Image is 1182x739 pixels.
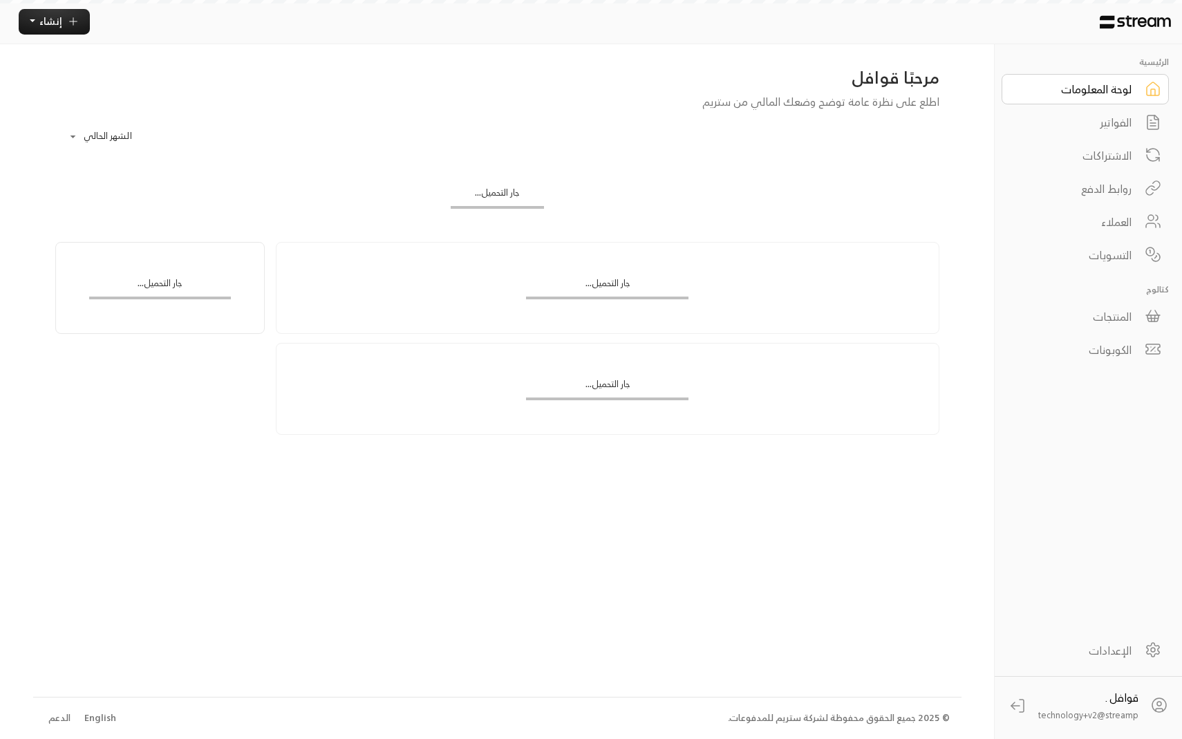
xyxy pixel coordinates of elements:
span: اطلع على نظرة عامة توضح وضعك المالي من ستريم [702,92,939,111]
div: English [84,711,116,725]
a: المنتجات [1002,301,1169,332]
div: لوحة المعلومات [1020,81,1132,97]
div: جار التحميل... [526,277,688,297]
a: الفواتير [1002,107,1169,138]
div: الشهر الحالي [62,119,165,155]
p: الرئيسية [1002,55,1169,68]
div: جار التحميل... [526,377,688,397]
div: © 2025 جميع الحقوق محفوظة لشركة ستريم للمدفوعات. [728,711,950,725]
a: التسويات [1002,240,1169,270]
div: الإعدادات [1020,642,1132,659]
div: الفواتير [1020,114,1132,131]
div: التسويات [1020,247,1132,263]
a: الاشتراكات [1002,140,1169,171]
div: روابط الدفع [1020,180,1132,197]
div: جار التحميل... [89,277,231,297]
div: الكوبونات [1020,342,1132,358]
h3: مرحبًا قوافل [55,66,939,88]
div: الاشتراكات [1020,147,1132,164]
a: روابط الدفع [1002,174,1169,204]
button: إنشاء [19,9,90,35]
span: إنشاء [39,12,62,30]
p: كتالوج [1002,283,1169,296]
a: قوافل . technology+v2@streamp... [1002,687,1176,724]
a: الدعم [44,706,75,731]
img: Logo [1100,15,1171,29]
div: العملاء [1020,214,1132,230]
div: جار التحميل... [451,186,544,206]
a: الإعدادات [1002,635,1169,666]
a: العملاء [1002,207,1169,237]
a: الكوبونات [1002,335,1169,365]
a: لوحة المعلومات [1002,74,1169,104]
span: technology+v2@streamp... [1033,707,1138,722]
span: قوافل . [1105,688,1138,707]
div: المنتجات [1020,308,1132,325]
